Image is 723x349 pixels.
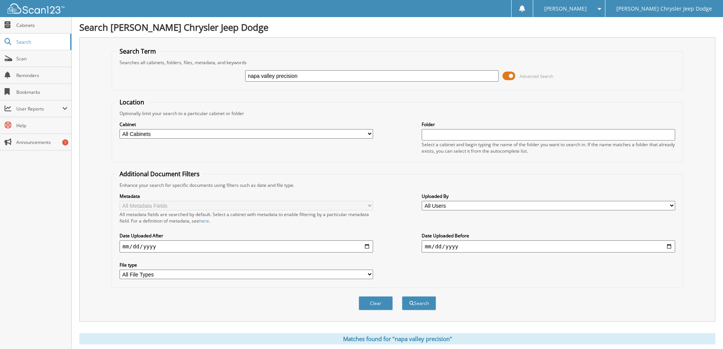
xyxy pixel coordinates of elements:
[422,193,675,199] label: Uploaded By
[120,232,373,239] label: Date Uploaded After
[16,39,66,45] span: Search
[116,182,679,188] div: Enhance your search for specific documents using filters such as date and file type.
[120,211,373,224] div: All metadata fields are searched by default. Select a cabinet with metadata to enable filtering b...
[16,106,62,112] span: User Reports
[544,6,587,11] span: [PERSON_NAME]
[616,6,712,11] span: [PERSON_NAME] Chrysler Jeep Dodge
[120,121,373,128] label: Cabinet
[16,139,68,145] span: Announcements
[16,72,68,79] span: Reminders
[120,193,373,199] label: Metadata
[16,55,68,62] span: Scan
[16,122,68,129] span: Help
[8,3,65,14] img: scan123-logo-white.svg
[199,218,209,224] a: here
[422,121,675,128] label: Folder
[422,240,675,253] input: end
[120,240,373,253] input: start
[422,232,675,239] label: Date Uploaded Before
[62,139,68,145] div: 7
[116,110,679,117] div: Optionally limit your search to a particular cabinet or folder
[402,296,436,310] button: Search
[79,333,715,344] div: Matches found for "napa valley precision"
[16,22,68,28] span: Cabinets
[116,47,160,55] legend: Search Term
[116,170,203,178] legend: Additional Document Filters
[120,262,373,268] label: File type
[116,98,148,106] legend: Location
[520,73,553,79] span: Advanced Search
[359,296,393,310] button: Clear
[422,141,675,154] div: Select a cabinet and begin typing the name of the folder you want to search in. If the name match...
[16,89,68,95] span: Bookmarks
[116,59,679,66] div: Searches all cabinets, folders, files, metadata, and keywords
[79,21,715,33] h1: Search [PERSON_NAME] Chrysler Jeep Dodge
